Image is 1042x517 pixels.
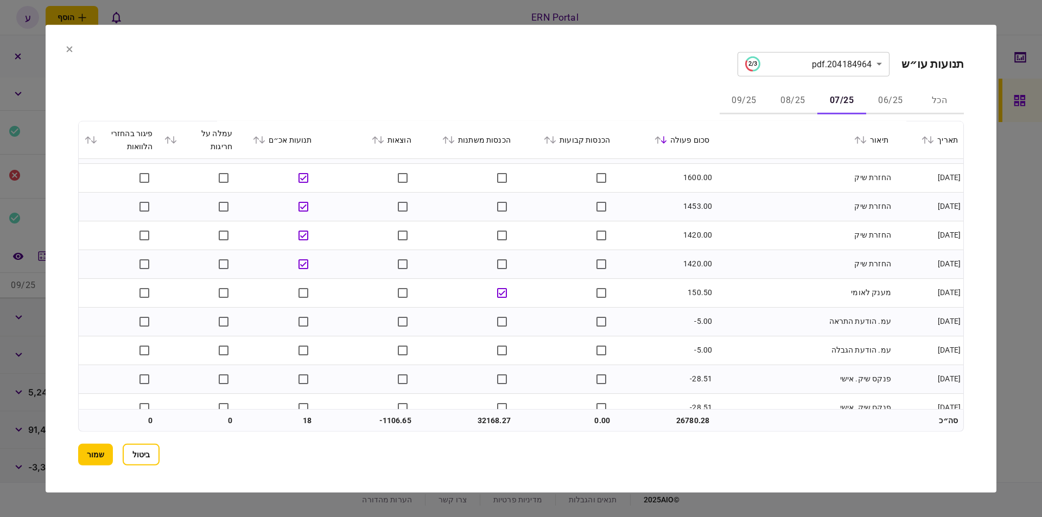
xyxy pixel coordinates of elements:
[745,56,872,72] div: 204184964.pdf
[715,221,894,250] td: החזרת שיק
[615,163,715,192] td: 1600.00
[317,410,417,431] td: -1106.65
[522,133,610,146] div: הכנסות קבועות
[615,278,715,307] td: 150.50
[238,410,317,431] td: 18
[915,88,964,114] button: הכל
[615,365,715,393] td: -28.51
[715,393,894,422] td: פנקס שיק. אישי
[894,365,963,393] td: [DATE]
[894,221,963,250] td: [DATE]
[84,126,153,152] div: פיגור בהחזרי הלוואות
[417,410,516,431] td: 32168.27
[615,192,715,221] td: 1453.00
[715,307,894,336] td: עמ. הודעת התראה
[615,307,715,336] td: -5.00
[615,221,715,250] td: 1420.00
[615,393,715,422] td: -28.51
[615,410,715,431] td: 26780.28
[715,250,894,278] td: החזרת שיק
[720,133,888,146] div: תיאור
[720,88,768,114] button: 09/25
[748,60,757,67] text: 2/3
[901,57,964,71] h2: תנועות עו״ש
[158,410,238,431] td: 0
[866,88,915,114] button: 06/25
[615,336,715,365] td: -5.00
[894,250,963,278] td: [DATE]
[243,133,312,146] div: תנועות אכ״ם
[894,278,963,307] td: [DATE]
[323,133,411,146] div: הוצאות
[715,192,894,221] td: החזרת שיק
[768,88,817,114] button: 08/25
[894,307,963,336] td: [DATE]
[621,133,709,146] div: סכום פעולה
[894,163,963,192] td: [DATE]
[817,88,866,114] button: 07/25
[894,192,963,221] td: [DATE]
[715,163,894,192] td: החזרת שיק
[715,278,894,307] td: מענק לאומי
[715,336,894,365] td: עמ. הודעת הגבלה
[422,133,511,146] div: הכנסות משתנות
[899,133,958,146] div: תאריך
[79,410,158,431] td: 0
[615,250,715,278] td: 1420.00
[894,410,963,431] td: סה״כ
[894,336,963,365] td: [DATE]
[164,126,233,152] div: עמלה על חריגות
[715,365,894,393] td: פנקס שיק. אישי
[516,410,615,431] td: 0.00
[78,444,113,465] button: שמור
[894,393,963,422] td: [DATE]
[123,444,160,465] button: ביטול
